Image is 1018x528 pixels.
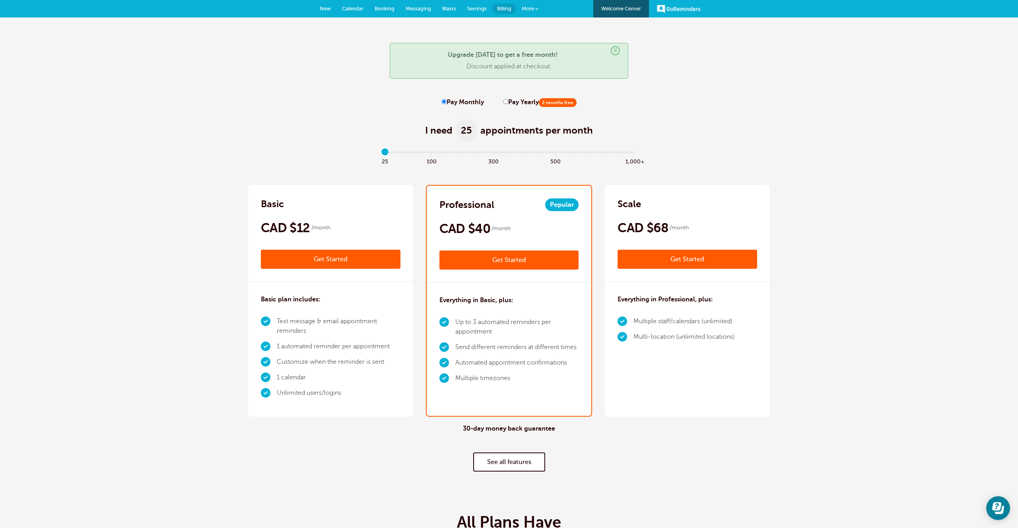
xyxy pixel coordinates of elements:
[398,63,620,70] p: Discount applied at checkout.
[618,295,713,304] h3: Everything in Professional, plus:
[618,250,757,269] a: Get Started
[320,6,331,12] span: New
[342,6,363,12] span: Calendar
[503,99,508,104] input: Pay Yearly2 months free
[473,452,545,472] a: See all features
[548,156,563,165] span: 500
[522,6,534,12] span: More
[442,6,456,12] span: Blasts
[618,198,641,210] h2: Scale
[480,124,593,137] span: appointments per month
[424,156,439,165] span: 100
[261,295,321,304] h3: Basic plan includes:
[406,6,431,12] span: Messaging
[277,370,400,385] li: 1 calendar
[503,99,577,106] label: Pay Yearly
[377,156,393,165] span: 25
[545,198,579,211] span: Popular
[455,355,579,371] li: Automated appointment confirmations
[277,339,400,354] li: 1 automated reminder per appointment
[467,6,487,12] span: Settings
[539,98,577,107] span: 2 months free
[463,425,555,433] h4: 30-day money back guarantee
[455,314,579,340] li: Up to 3 automated reminders per appointment
[486,156,501,165] span: 300
[277,385,400,401] li: Unlimited users/logins
[626,156,641,165] span: 1,000+
[261,250,400,269] a: Get Started
[439,250,579,270] a: Get Started
[277,354,400,370] li: Customize when the reminder is sent
[611,46,620,55] span: ×
[633,314,735,329] li: Multiple staff/calendars (unlimited)
[441,99,447,104] input: Pay Monthly
[455,340,579,355] li: Send different reminders at different times
[455,371,579,386] li: Multiple timezones
[441,99,484,106] label: Pay Monthly
[986,496,1010,520] iframe: Resource center
[633,329,735,345] li: Multi-location (unlimited locations)
[261,198,284,210] h2: Basic
[492,4,516,14] a: Billing
[456,119,477,142] span: 25
[425,124,453,137] span: I need
[448,51,558,58] strong: Upgrade [DATE] to get a free month!
[261,220,310,236] span: CAD $12
[439,221,491,237] span: CAD $40
[439,198,494,211] h2: Professional
[277,314,400,339] li: Text message & email appointment reminders
[497,6,511,12] span: Billing
[492,224,511,233] span: /month
[439,295,513,305] h3: Everything in Basic, plus:
[375,6,394,12] span: Booking
[618,220,668,236] span: CAD $68
[670,223,689,233] span: /month
[311,223,330,233] span: /month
